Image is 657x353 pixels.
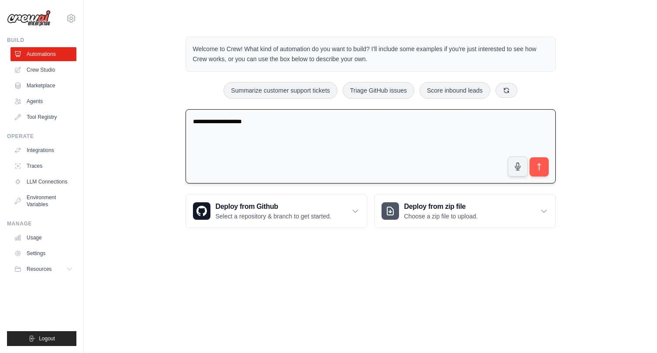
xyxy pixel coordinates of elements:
button: Score inbound leads [420,82,490,99]
a: Environment Variables [10,190,76,211]
div: Widget de chat [613,311,657,353]
button: Triage GitHub issues [343,82,414,99]
div: Operate [7,133,76,140]
a: Crew Studio [10,63,76,77]
a: LLM Connections [10,175,76,189]
p: Choose a zip file to upload. [404,212,478,221]
a: Settings [10,246,76,260]
p: Select a repository & branch to get started. [216,212,331,221]
a: Traces [10,159,76,173]
a: Marketplace [10,79,76,93]
h3: Deploy from zip file [404,201,478,212]
a: Agents [10,94,76,108]
span: Logout [39,335,55,342]
a: Integrations [10,143,76,157]
a: Tool Registry [10,110,76,124]
button: Logout [7,331,76,346]
div: Manage [7,220,76,227]
div: Build [7,37,76,44]
a: Usage [10,231,76,245]
iframe: Chat Widget [613,311,657,353]
button: Summarize customer support tickets [224,82,337,99]
p: Welcome to Crew! What kind of automation do you want to build? I'll include some examples if you'... [193,44,548,64]
a: Automations [10,47,76,61]
button: Resources [10,262,76,276]
img: Logo [7,10,51,27]
span: Resources [27,266,52,273]
h3: Deploy from Github [216,201,331,212]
